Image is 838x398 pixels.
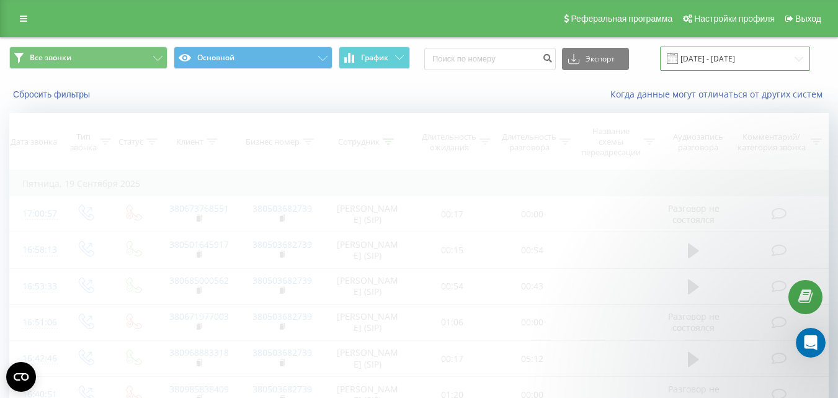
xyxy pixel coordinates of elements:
button: График [339,47,410,69]
input: Поиск по номеру [424,48,556,70]
span: Все звонки [30,53,71,63]
span: Настройки профиля [694,14,775,24]
button: Экспорт [562,48,629,70]
span: График [361,53,388,62]
button: Open CMP widget [6,362,36,392]
button: Сбросить фильтры [9,89,96,100]
button: Все звонки [9,47,167,69]
a: Когда данные могут отличаться от других систем [610,88,829,100]
button: Основной [174,47,332,69]
iframe: Intercom live chat [796,328,826,358]
span: Выход [795,14,821,24]
span: Реферальная программа [571,14,672,24]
